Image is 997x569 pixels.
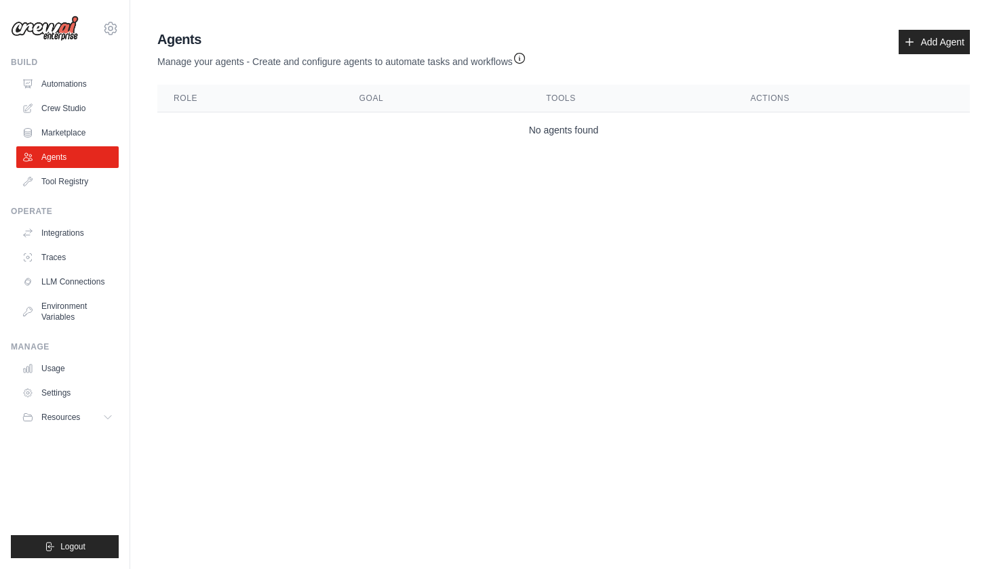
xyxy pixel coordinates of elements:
span: Resources [41,412,80,423]
a: Automations [16,73,119,95]
h2: Agents [157,30,526,49]
p: Manage your agents - Create and configure agents to automate tasks and workflows [157,49,526,68]
img: Logo [11,16,79,41]
a: Marketplace [16,122,119,144]
div: Operate [11,206,119,217]
a: Crew Studio [16,98,119,119]
th: Actions [734,85,970,112]
div: Manage [11,341,119,352]
a: Traces [16,247,119,268]
th: Goal [343,85,530,112]
button: Resources [16,406,119,428]
button: Logout [11,535,119,558]
div: Build [11,57,119,68]
a: Integrations [16,222,119,244]
a: Agents [16,146,119,168]
th: Role [157,85,343,112]
th: Tools [530,85,734,112]
a: LLM Connections [16,271,119,293]
a: Usage [16,358,119,379]
a: Tool Registry [16,171,119,192]
td: No agents found [157,112,970,148]
a: Environment Variables [16,295,119,328]
span: Logout [60,541,85,552]
a: Settings [16,382,119,404]
a: Add Agent [899,30,970,54]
